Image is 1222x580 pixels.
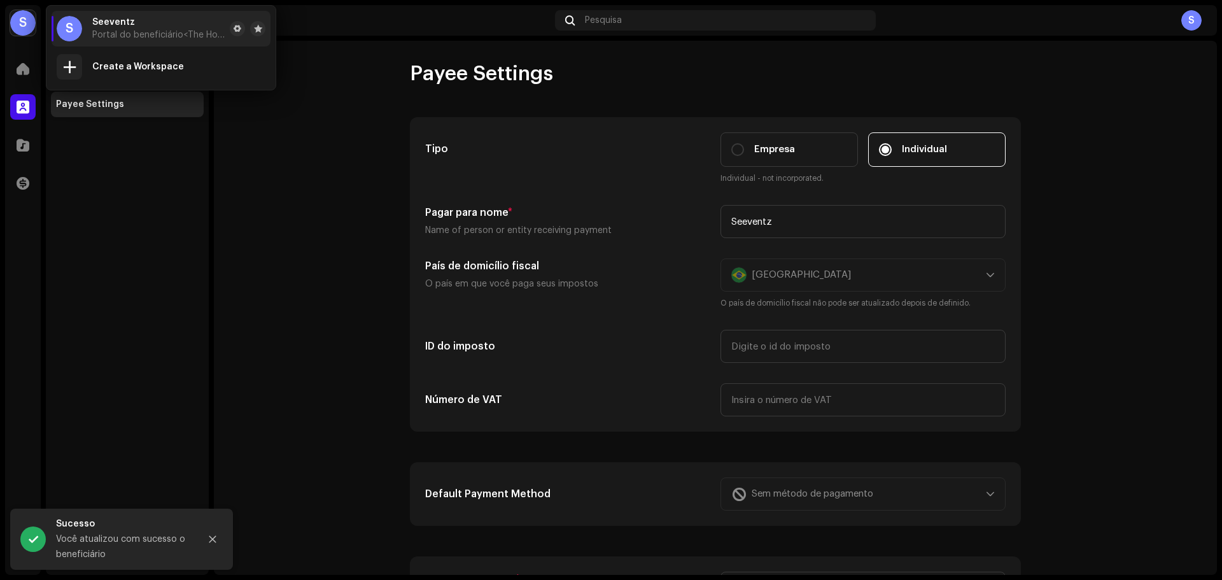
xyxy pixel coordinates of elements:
[425,205,710,220] h5: Pagar para nome
[56,532,190,562] div: Você atualizou com sucesso o beneficiário
[92,62,184,72] strong: Create a Workspace
[425,486,710,502] h5: Default Payment Method
[720,297,1006,309] small: O país de domicílio fiscal não pode ser atualizado depois de definido.
[754,143,795,157] span: Empresa
[720,172,1006,185] small: Individual - not incorporated.
[57,16,82,41] div: S
[425,392,710,407] h5: Número de VAT
[183,31,262,39] span: <The Home Music>
[56,516,190,532] div: Sucesso
[720,330,1006,363] input: Digite o id do imposto
[720,383,1006,416] input: Insira o número de VAT
[51,92,204,117] re-m-nav-item: Payee Settings
[92,17,135,27] span: Seeventz
[56,99,124,110] div: Payee Settings
[229,15,550,25] div: Conta
[720,205,1006,238] input: Digite o nome
[585,15,622,25] span: Pesquisa
[1181,10,1202,31] div: S
[425,276,710,292] p: O país em que você paga seus impostos
[92,30,225,40] span: Portal do beneficiário <The Home Music>
[10,10,36,36] div: S
[902,143,947,157] span: Individual
[425,258,710,274] h5: País de domicílio fiscal
[200,527,225,552] button: Close
[425,223,710,238] p: Name of person or entity receiving payment
[410,61,553,87] span: Payee Settings
[425,141,710,157] h5: Tipo
[425,339,710,354] h5: ID do imposto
